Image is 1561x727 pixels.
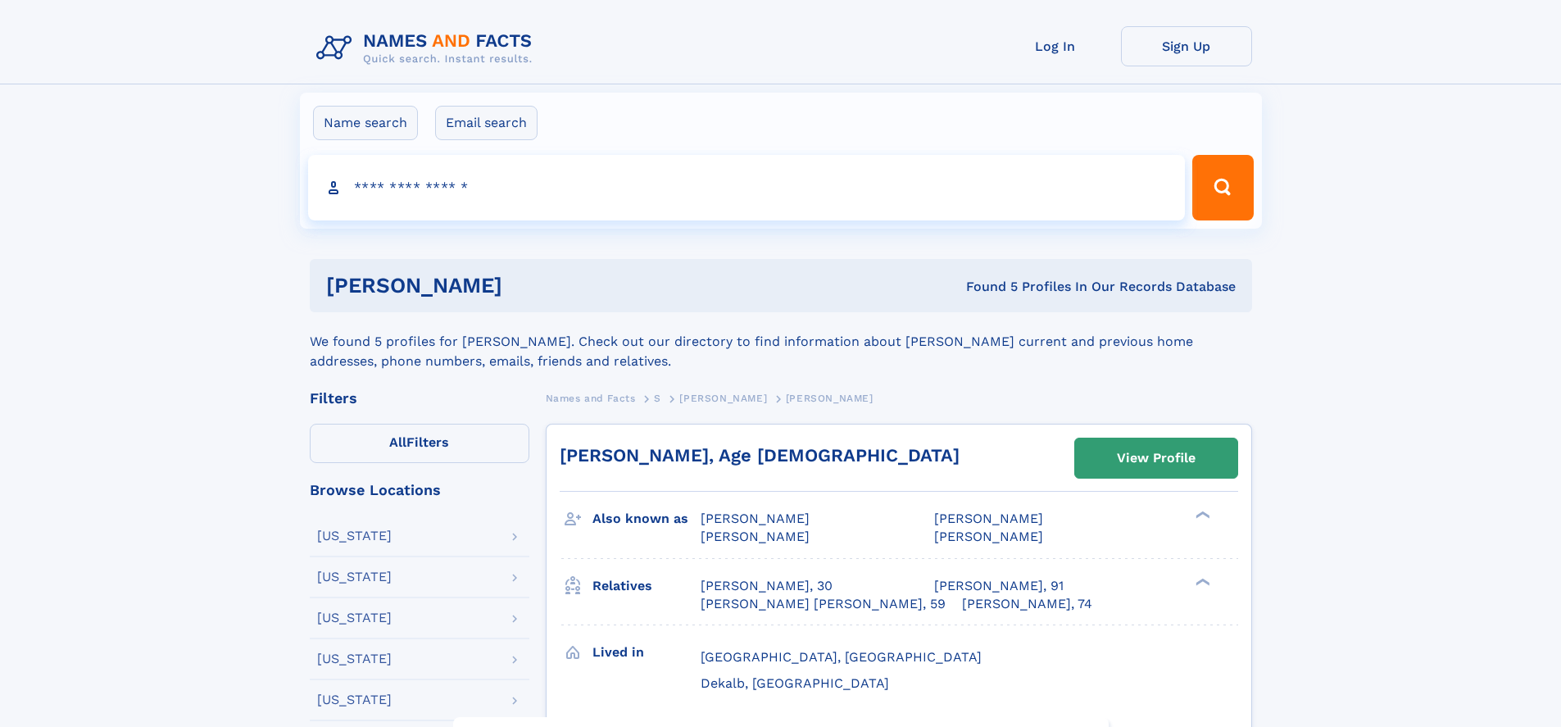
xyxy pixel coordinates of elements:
[701,595,946,613] a: [PERSON_NAME] [PERSON_NAME], 59
[313,106,418,140] label: Name search
[546,388,636,408] a: Names and Facts
[317,529,392,543] div: [US_STATE]
[317,611,392,625] div: [US_STATE]
[1121,26,1252,66] a: Sign Up
[326,275,734,296] h1: [PERSON_NAME]
[317,693,392,707] div: [US_STATE]
[310,391,529,406] div: Filters
[934,577,1064,595] a: [PERSON_NAME], 91
[310,424,529,463] label: Filters
[317,652,392,666] div: [US_STATE]
[934,511,1043,526] span: [PERSON_NAME]
[734,278,1236,296] div: Found 5 Profiles In Our Records Database
[435,106,538,140] label: Email search
[317,570,392,584] div: [US_STATE]
[308,155,1186,220] input: search input
[310,483,529,498] div: Browse Locations
[962,595,1092,613] a: [PERSON_NAME], 74
[701,649,982,665] span: [GEOGRAPHIC_DATA], [GEOGRAPHIC_DATA]
[934,529,1043,544] span: [PERSON_NAME]
[592,638,701,666] h3: Lived in
[701,675,889,691] span: Dekalb, [GEOGRAPHIC_DATA]
[1192,155,1253,220] button: Search Button
[786,393,874,404] span: [PERSON_NAME]
[560,445,960,466] a: [PERSON_NAME], Age [DEMOGRAPHIC_DATA]
[679,393,767,404] span: [PERSON_NAME]
[1191,510,1211,520] div: ❯
[701,577,833,595] a: [PERSON_NAME], 30
[654,393,661,404] span: S
[654,388,661,408] a: S
[1117,439,1196,477] div: View Profile
[592,572,701,600] h3: Relatives
[1191,576,1211,587] div: ❯
[1075,438,1237,478] a: View Profile
[310,312,1252,371] div: We found 5 profiles for [PERSON_NAME]. Check out our directory to find information about [PERSON_...
[701,529,810,544] span: [PERSON_NAME]
[701,511,810,526] span: [PERSON_NAME]
[679,388,767,408] a: [PERSON_NAME]
[310,26,546,70] img: Logo Names and Facts
[990,26,1121,66] a: Log In
[592,505,701,533] h3: Also known as
[389,434,406,450] span: All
